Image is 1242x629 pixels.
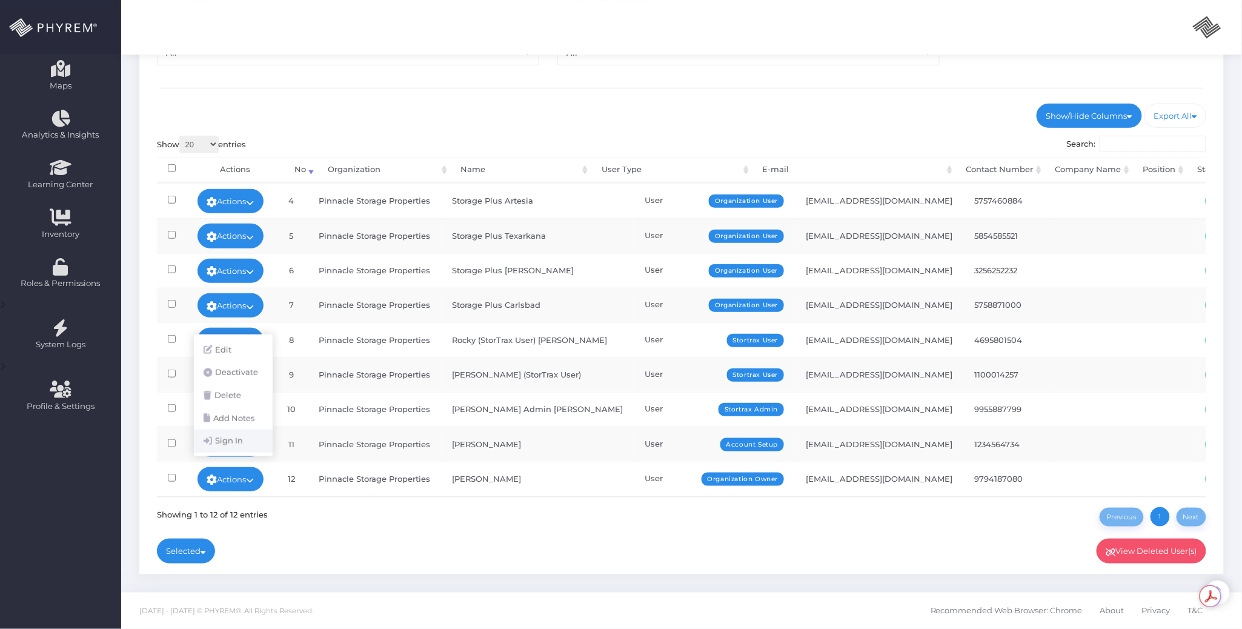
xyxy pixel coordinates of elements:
span: Active [1206,230,1240,243]
td: Pinnacle Storage Properties [308,288,441,322]
td: 3256252232 [963,253,1052,288]
td: 5758871000 [963,288,1052,322]
div: User [645,195,784,207]
span: Active [1206,264,1240,278]
a: Actions [198,467,264,491]
span: Organization User [709,299,784,312]
td: 9794187080 [963,462,1052,496]
td: [PERSON_NAME] (StorTrax User) [441,358,634,392]
th: Contact Number: activate to sort column ascending [955,157,1044,183]
td: 4695801504 [963,322,1052,357]
td: 10 [274,392,308,427]
a: Actions [198,328,264,352]
span: T&C [1188,598,1203,624]
span: Recommended Web Browser: Chrome [931,598,1083,624]
a: Sign In [194,430,273,453]
a: 1 [1151,507,1170,527]
div: User [645,230,784,242]
td: Pinnacle Storage Properties [308,392,441,427]
a: T&C [1188,593,1203,629]
label: Show entries [157,136,247,153]
span: Organization Owner [702,473,785,486]
td: 5757460884 [963,184,1052,218]
td: [PERSON_NAME] [441,427,634,461]
a: Actions [198,293,264,318]
span: Account Setup [720,438,785,451]
div: User [645,334,784,346]
td: [EMAIL_ADDRESS][DOMAIN_NAME] [795,462,963,496]
td: 11 [274,427,308,461]
td: Pinnacle Storage Properties [308,358,441,392]
div: User [645,368,784,381]
td: [EMAIL_ADDRESS][DOMAIN_NAME] [795,288,963,322]
td: Storage Plus Carlsbad [441,288,634,322]
a: Privacy [1142,593,1171,629]
a: Deactivate [194,361,273,384]
td: 8 [274,322,308,357]
td: Rocky (StorTrax User) [PERSON_NAME] [441,322,634,357]
td: Pinnacle Storage Properties [308,427,441,461]
td: [EMAIL_ADDRESS][DOMAIN_NAME] [795,218,963,253]
select: Showentries [179,136,219,153]
td: Pinnacle Storage Properties [308,184,441,218]
a: Actions [198,224,264,248]
td: 1100014257 [963,358,1052,392]
th: Actions [187,157,284,183]
input: Search: [1100,136,1206,153]
td: Storage Plus [PERSON_NAME] [441,253,634,288]
span: Stortrax Admin [719,403,784,416]
span: Active [1206,299,1240,312]
td: 12 [274,462,308,496]
a: Export All [1144,104,1207,128]
span: Maps [50,80,71,92]
td: 5 [274,218,308,253]
span: Organization User [709,264,784,278]
span: Inventory [8,228,113,241]
span: [DATE] - [DATE] © PHYREM®. All Rights Reserved. [139,607,313,615]
td: [EMAIL_ADDRESS][DOMAIN_NAME] [795,184,963,218]
span: Active [1206,195,1240,208]
a: Edit [194,339,273,362]
span: System Logs [8,339,113,351]
td: 1234564734 [963,427,1052,461]
span: Active [1206,473,1240,486]
span: Active [1206,334,1240,347]
span: About [1100,598,1124,624]
th: Company Name: activate to sort column ascending [1044,157,1132,183]
td: [EMAIL_ADDRESS][DOMAIN_NAME] [795,427,963,461]
a: Actions [198,259,264,283]
div: User [645,264,784,276]
span: Organization User [709,195,784,208]
td: [EMAIL_ADDRESS][DOMAIN_NAME] [795,322,963,357]
td: [PERSON_NAME] [441,462,634,496]
a: Delete [194,384,273,407]
td: 4 [274,184,308,218]
span: Active [1206,403,1240,416]
td: Pinnacle Storage Properties [308,253,441,288]
th: User Type: activate to sort column ascending [591,157,751,183]
div: User [645,403,784,415]
a: Show/Hide Columns [1037,104,1142,128]
th: Name: activate to sort column ascending [450,157,591,183]
a: About [1100,593,1124,629]
span: Roles & Permissions [8,278,113,290]
td: [PERSON_NAME] Admin [PERSON_NAME] [441,392,634,427]
td: [EMAIL_ADDRESS][DOMAIN_NAME] [795,253,963,288]
a: Selected [157,539,216,563]
td: Pinnacle Storage Properties [308,322,441,357]
span: Active [1206,438,1240,451]
span: Privacy [1142,598,1171,624]
div: User [645,438,784,450]
span: Analytics & Insights [8,129,113,141]
div: Showing 1 to 12 of 12 entries [157,505,268,521]
a: Add Notes [194,407,273,430]
span: Stortrax User [727,368,785,382]
td: [EMAIL_ADDRESS][DOMAIN_NAME] [795,358,963,392]
span: Active [1206,368,1240,382]
div: User [645,299,784,311]
td: Storage Plus Artesia [441,184,634,218]
div: User [645,473,784,485]
td: 5854585521 [963,218,1052,253]
a: View Deleted User(s) [1097,539,1207,563]
th: No: activate to sort column ascending [284,157,317,183]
